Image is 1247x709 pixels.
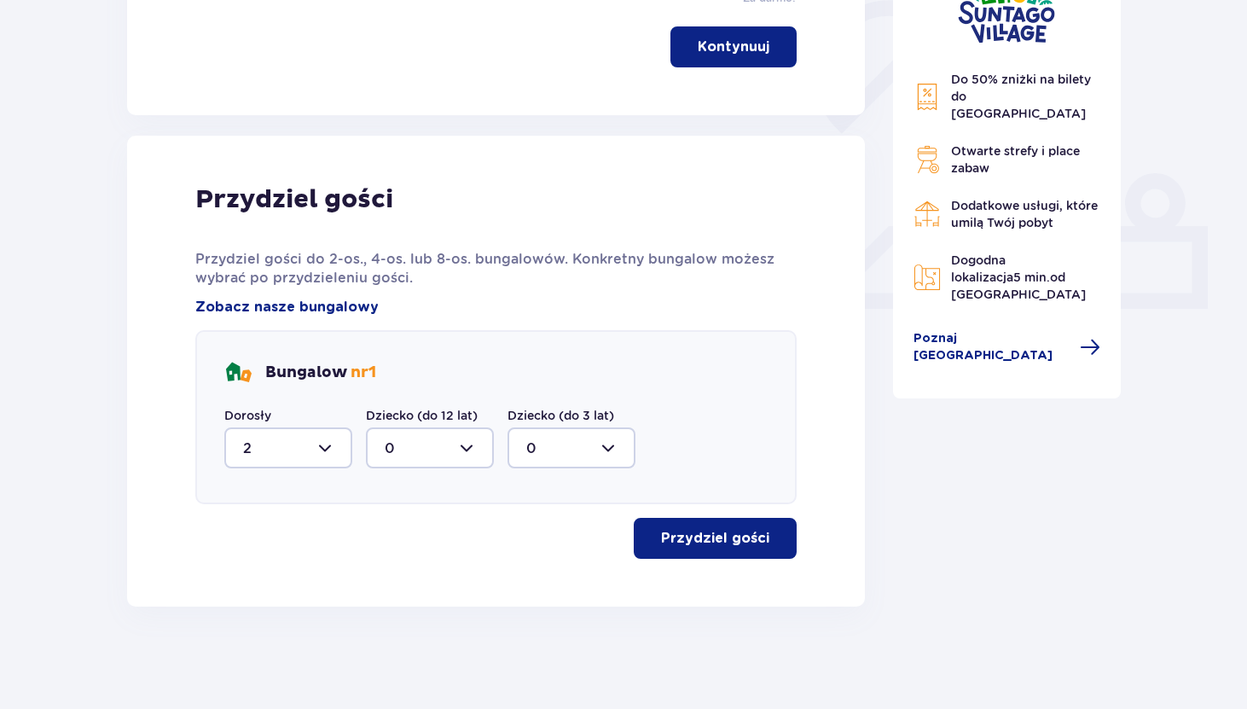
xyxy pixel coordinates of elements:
[951,199,1098,230] span: Dodatkowe usługi, które umilą Twój pobyt
[507,407,614,424] label: Dziecko (do 3 lat)
[661,529,769,548] p: Przydziel gości
[951,253,1086,301] span: Dogodna lokalizacja od [GEOGRAPHIC_DATA]
[913,264,941,291] img: Map Icon
[265,363,376,383] p: Bungalow
[913,330,1070,364] span: Poznaj [GEOGRAPHIC_DATA]
[913,330,1101,364] a: Poznaj [GEOGRAPHIC_DATA]
[224,407,271,424] label: Dorosły
[1013,270,1050,284] span: 5 min.
[351,363,376,382] span: nr 1
[951,144,1080,175] span: Otwarte strefy i place zabaw
[698,38,769,56] p: Kontynuuj
[366,407,478,424] label: Dziecko (do 12 lat)
[913,83,941,111] img: Discount Icon
[224,359,252,386] img: bungalows Icon
[195,298,379,317] a: Zobacz nasze bungalowy
[913,146,941,173] img: Grill Icon
[951,73,1091,120] span: Do 50% zniżki na bilety do [GEOGRAPHIC_DATA]
[195,183,393,216] p: Przydziel gości
[195,250,797,288] p: Przydziel gości do 2-os., 4-os. lub 8-os. bungalowów. Konkretny bungalow możesz wybrać po przydzi...
[670,26,797,67] button: Kontynuuj
[634,518,797,559] button: Przydziel gości
[913,200,941,228] img: Restaurant Icon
